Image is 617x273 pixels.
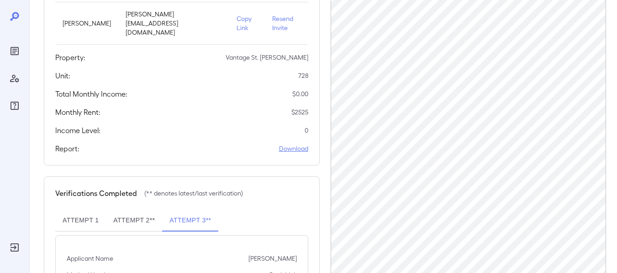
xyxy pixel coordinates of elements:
p: 728 [298,71,308,80]
button: Attempt 2** [106,210,162,232]
p: Applicant Name [67,254,113,263]
p: 0 [305,126,308,135]
h5: Verifications Completed [55,188,137,199]
div: Reports [7,44,22,58]
a: Download [279,144,308,153]
div: FAQ [7,98,22,113]
div: Manage Users [7,71,22,86]
button: Attempt 1 [55,210,106,232]
div: Log Out [7,240,22,255]
p: [PERSON_NAME][EMAIL_ADDRESS][DOMAIN_NAME] [126,10,222,37]
h5: Total Monthly Income: [55,88,127,99]
p: $ 2525 [291,108,308,117]
h5: Income Level: [55,125,100,136]
p: [PERSON_NAME] [248,254,297,263]
p: (** denotes latest/last verification) [144,189,243,198]
button: Attempt 3** [162,210,218,232]
p: Vantage St. [PERSON_NAME] [226,53,308,62]
p: [PERSON_NAME] [63,19,111,28]
p: Resend Invite [272,14,301,32]
h5: Property: [55,52,85,63]
p: Copy Link [237,14,258,32]
h5: Report: [55,143,79,154]
h5: Monthly Rent: [55,107,100,118]
p: $ 0.00 [292,89,308,98]
h5: Unit: [55,70,70,81]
